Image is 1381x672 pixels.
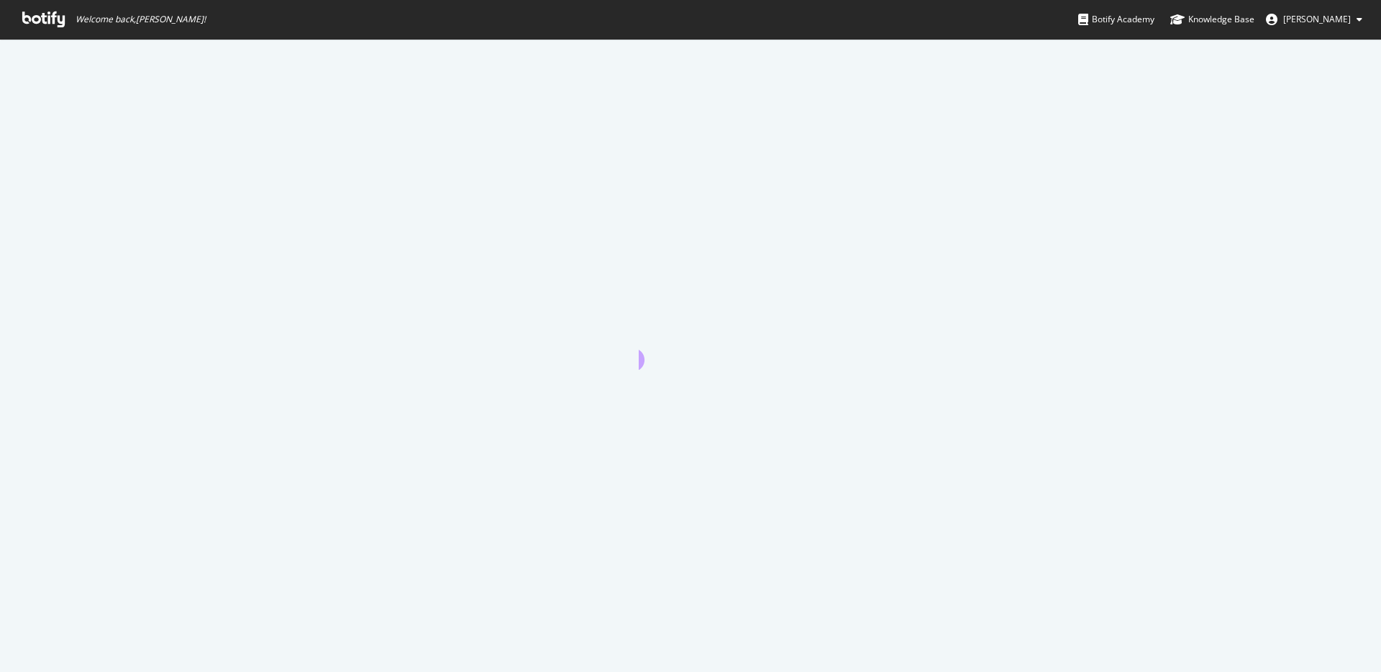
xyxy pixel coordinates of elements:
[1254,8,1374,31] button: [PERSON_NAME]
[1170,12,1254,27] div: Knowledge Base
[1078,12,1154,27] div: Botify Academy
[1283,13,1351,25] span: Mert Oğuz
[76,14,206,25] span: Welcome back, [PERSON_NAME] !
[639,318,742,370] div: animation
